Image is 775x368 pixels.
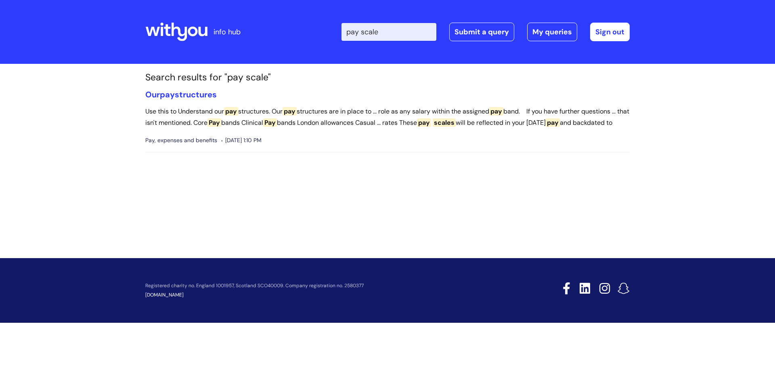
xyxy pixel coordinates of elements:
[527,23,577,41] a: My queries
[214,25,241,38] p: info hub
[207,118,221,127] span: Pay
[221,135,262,145] span: [DATE] 1:10 PM
[145,135,217,145] span: Pay, expenses and benefits
[145,283,505,288] p: Registered charity no. England 1001957, Scotland SCO40009. Company registration no. 2580377
[160,89,175,100] span: pay
[145,72,630,83] h1: Search results for "pay scale"
[283,107,297,116] span: pay
[449,23,514,41] a: Submit a query
[341,23,630,41] div: | -
[433,118,456,127] span: scales
[417,118,431,127] span: pay
[341,23,436,41] input: Search
[546,118,560,127] span: pay
[224,107,238,116] span: pay
[489,107,503,116] span: pay
[145,106,630,129] p: Use this to Understand our structures. Our structures are in place to ... role as any salary with...
[263,118,277,127] span: Pay
[145,292,184,298] a: [DOMAIN_NAME]
[145,89,217,100] a: Ourpaystructures
[590,23,630,41] a: Sign out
